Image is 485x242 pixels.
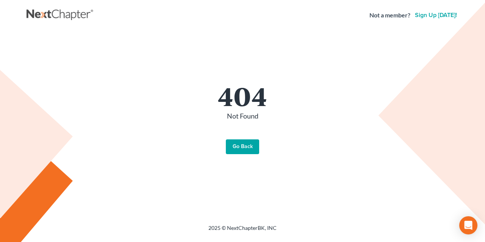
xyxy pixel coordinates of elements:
[369,11,410,20] strong: Not a member?
[459,216,477,234] div: Open Intercom Messenger
[413,12,458,18] a: Sign up [DATE]!
[226,139,259,155] a: Go Back
[27,224,458,238] div: 2025 © NextChapterBK, INC
[34,111,451,121] p: Not Found
[34,83,451,108] h1: 404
